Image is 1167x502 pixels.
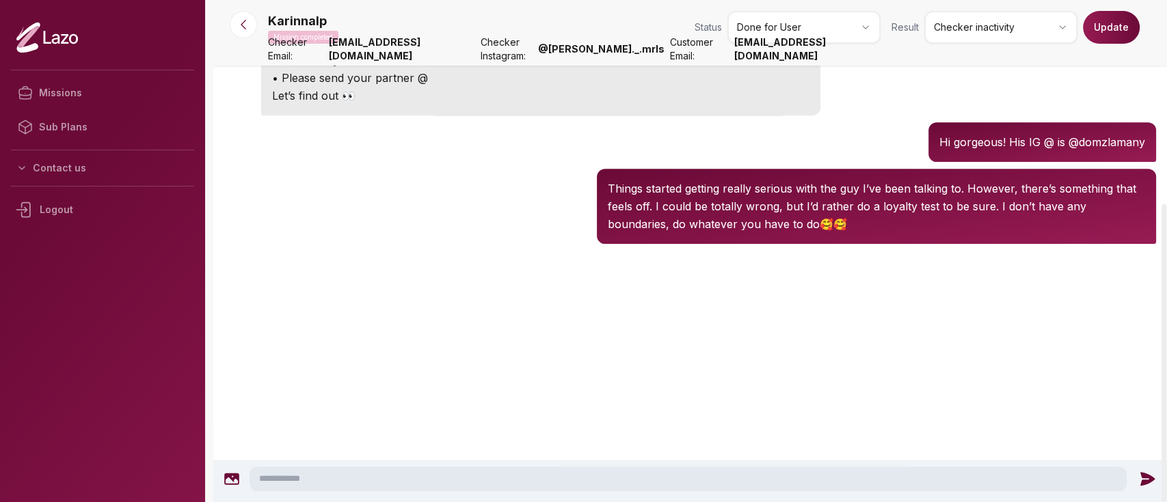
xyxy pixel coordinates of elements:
p: Things started getting really serious with the guy I’ve been talking to. However, there’s somethi... [608,180,1145,233]
p: Hi gorgeous! His IG @ is @domzlamany [939,133,1145,151]
p: • Please send your partner @ [272,69,809,87]
button: Update [1083,11,1140,44]
p: Let’s find out 👀 [272,87,809,104]
strong: @ [PERSON_NAME]._.mrls [538,42,665,56]
div: Logout [11,192,194,227]
span: Checker Email: [268,36,323,63]
span: Result [891,20,919,34]
a: Missions [11,76,194,110]
span: Customer Email: [670,36,729,63]
strong: [EMAIL_ADDRESS][DOMAIN_NAME] [329,36,475,63]
button: Contact us [11,156,194,180]
p: Karinnalp [268,12,327,31]
p: Mission completed [268,31,338,44]
span: Checker Instagram: [481,36,533,63]
strong: [EMAIL_ADDRESS][DOMAIN_NAME] [734,36,881,63]
a: Sub Plans [11,110,194,144]
span: Status [695,20,722,34]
